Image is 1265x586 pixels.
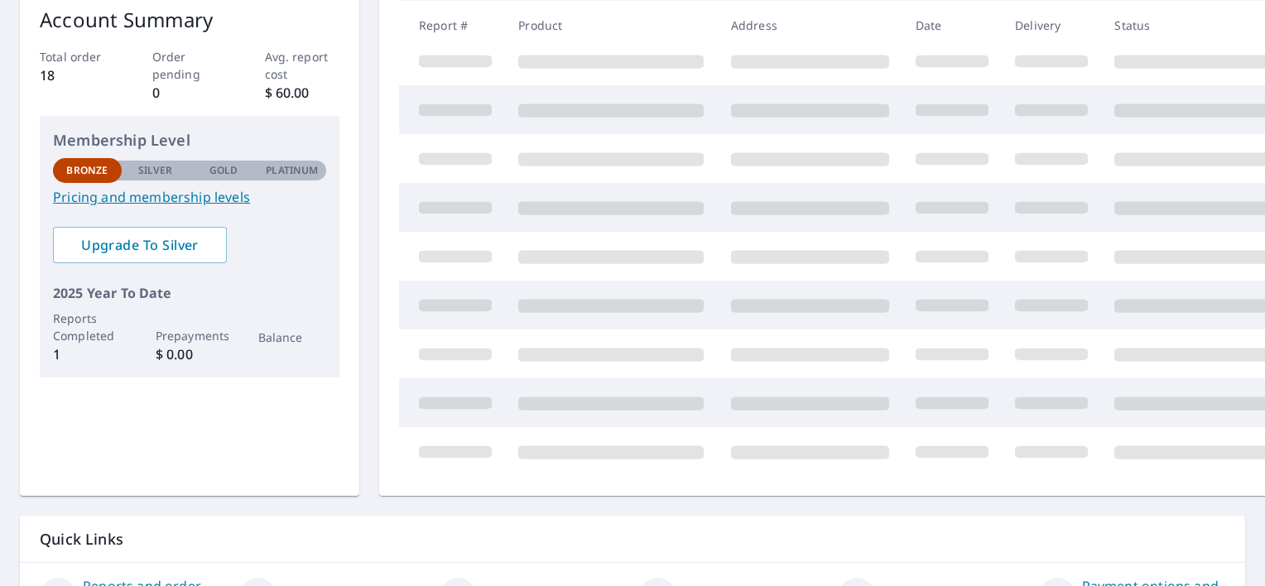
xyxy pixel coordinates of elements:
p: Quick Links [40,529,1225,550]
p: Total order [40,48,115,65]
p: Membership Level [53,129,326,151]
a: Upgrade To Silver [53,227,227,263]
p: 1 [53,344,122,364]
p: 2025 Year To Date [53,283,326,303]
p: 18 [40,65,115,85]
p: Prepayments [156,327,224,344]
p: Balance [258,329,327,346]
p: Bronze [66,163,108,178]
p: Order pending [152,48,228,83]
p: $ 60.00 [265,83,340,103]
p: Silver [138,163,173,178]
p: Reports Completed [53,310,122,344]
p: Gold [209,163,238,178]
p: 0 [152,83,228,103]
p: Account Summary [40,5,339,35]
p: Avg. report cost [265,48,340,83]
p: $ 0.00 [156,344,224,364]
span: Upgrade To Silver [66,236,214,254]
a: Pricing and membership levels [53,187,326,207]
p: Platinum [266,163,318,178]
